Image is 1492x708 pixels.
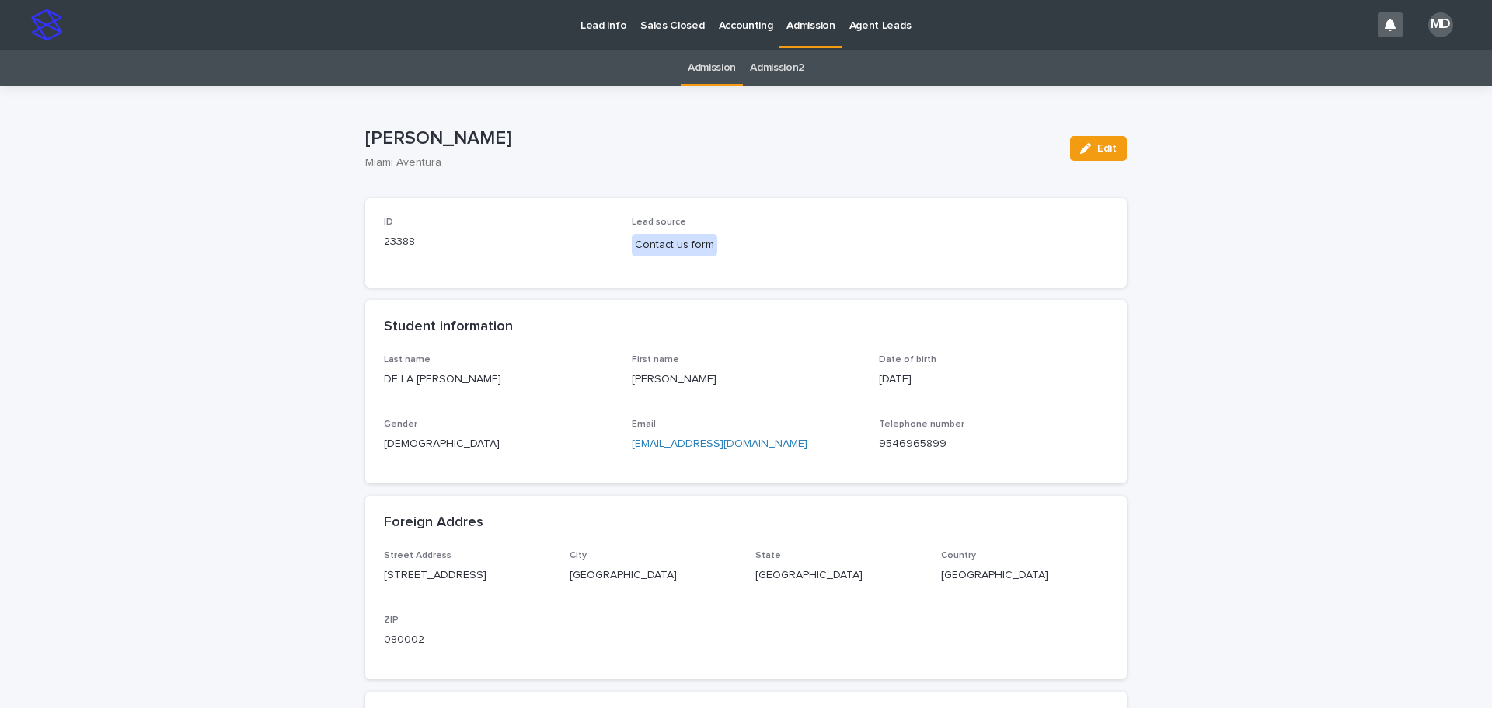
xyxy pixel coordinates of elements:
p: [PERSON_NAME] [632,371,861,388]
p: Miami Aventura [365,156,1051,169]
span: Date of birth [879,355,936,364]
h2: Foreign Addres [384,514,483,532]
div: MD [1428,12,1453,37]
p: 23388 [384,234,613,250]
span: Gender [384,420,417,429]
span: State [755,551,781,560]
img: stacker-logo-s-only.png [31,9,62,40]
a: Admission [688,50,736,86]
p: [DEMOGRAPHIC_DATA] [384,436,613,452]
span: Email [632,420,656,429]
p: [GEOGRAPHIC_DATA] [941,567,1108,584]
span: ZIP [384,616,399,625]
span: City [570,551,587,560]
p: DE LA [PERSON_NAME] [384,371,613,388]
div: Contact us form [632,234,717,256]
a: [EMAIL_ADDRESS][DOMAIN_NAME] [632,438,807,449]
a: 9546965899 [879,438,946,449]
button: Edit [1070,136,1127,161]
span: Country [941,551,976,560]
p: [STREET_ADDRESS] [384,567,551,584]
span: Last name [384,355,431,364]
h2: Student information [384,319,513,336]
span: Lead source [632,218,686,227]
p: [GEOGRAPHIC_DATA] [755,567,922,584]
span: Edit [1097,143,1117,154]
span: Telephone number [879,420,964,429]
a: Admission2 [750,50,804,86]
p: [GEOGRAPHIC_DATA] [570,567,737,584]
span: Street Address [384,551,451,560]
p: 080002 [384,632,551,648]
span: First name [632,355,679,364]
p: [DATE] [879,371,1108,388]
span: ID [384,218,393,227]
p: [PERSON_NAME] [365,127,1058,150]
